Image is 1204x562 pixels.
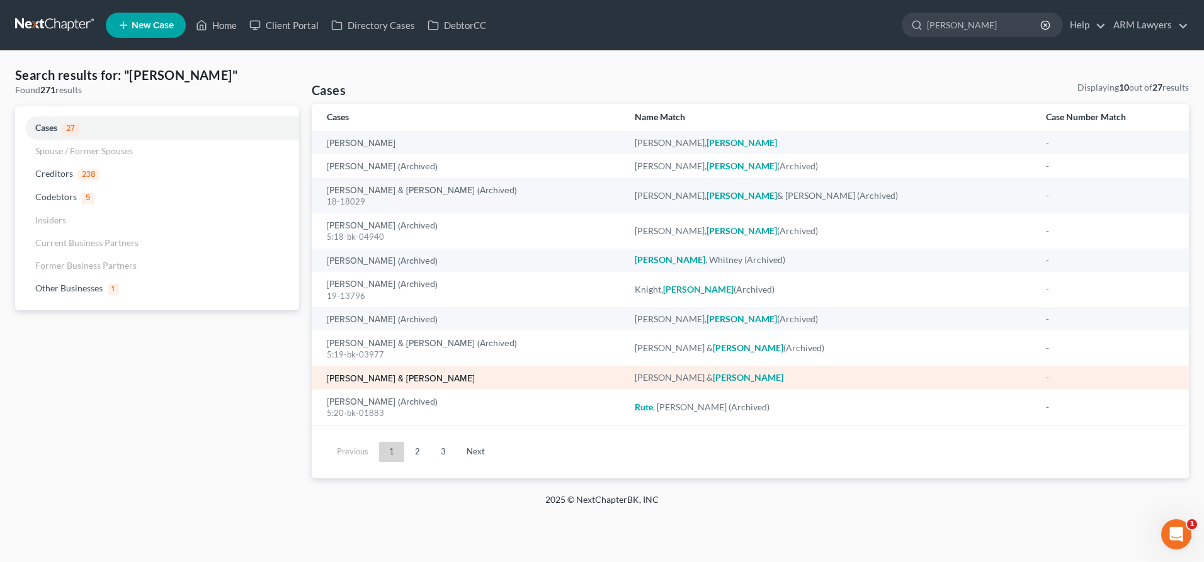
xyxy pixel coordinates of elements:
[1046,342,1174,354] div: -
[635,137,1026,149] div: [PERSON_NAME],
[243,14,325,37] a: Client Portal
[327,257,438,266] a: [PERSON_NAME] (Archived)
[190,14,243,37] a: Home
[379,442,404,462] a: 1
[1064,14,1106,37] a: Help
[15,84,299,96] div: Found results
[78,169,99,181] span: 238
[15,186,299,209] a: Codebtors5
[1046,371,1174,384] div: -
[635,313,1026,325] div: [PERSON_NAME], (Archived)
[1152,82,1162,93] strong: 27
[327,339,517,348] a: [PERSON_NAME] & [PERSON_NAME] (Archived)
[1046,313,1174,325] div: -
[15,162,299,186] a: Creditors238
[1161,519,1191,549] iframe: Intercom live chat
[1119,82,1129,93] strong: 10
[635,189,1026,202] div: [PERSON_NAME], & [PERSON_NAME] (Archived)
[312,81,346,99] h4: Cases
[35,191,77,202] span: Codebtors
[15,140,299,162] a: Spouse / Former Spouses
[327,280,438,289] a: [PERSON_NAME] (Archived)
[15,232,299,254] a: Current Business Partners
[1046,401,1174,413] div: -
[15,116,299,140] a: Cases27
[405,442,430,462] a: 2
[1107,14,1188,37] a: ARM Lawyers
[35,122,57,133] span: Cases
[927,13,1042,37] input: Search by name...
[635,371,1026,384] div: [PERSON_NAME] &
[625,104,1036,131] th: Name Match
[635,342,1026,354] div: [PERSON_NAME] & (Archived)
[635,402,653,412] em: Rute
[713,342,783,353] em: [PERSON_NAME]
[1036,104,1189,131] th: Case Number Match
[1046,137,1174,149] div: -
[325,14,421,37] a: Directory Cases
[635,254,705,265] em: [PERSON_NAME]
[132,21,174,30] span: New Case
[1046,160,1174,172] div: -
[40,84,55,95] strong: 271
[1046,254,1174,266] div: -
[243,493,961,516] div: 2025 © NextChapterBK, INC
[15,209,299,232] a: Insiders
[635,225,1026,237] div: [PERSON_NAME], (Archived)
[1046,189,1174,202] div: -
[15,66,299,84] h4: Search results for: "[PERSON_NAME]"
[327,186,517,195] a: [PERSON_NAME] & [PERSON_NAME] (Archived)
[327,398,438,407] a: [PERSON_NAME] (Archived)
[15,254,299,277] a: Former Business Partners
[35,168,73,179] span: Creditors
[1077,81,1189,94] div: Displaying out of results
[431,442,456,462] a: 3
[327,374,475,383] a: [PERSON_NAME] & [PERSON_NAME]
[327,196,615,208] div: 18-18029
[35,215,66,225] span: Insiders
[635,283,1026,296] div: Knight, (Archived)
[327,349,615,361] div: 5:19-bk-03977
[327,315,438,324] a: [PERSON_NAME] (Archived)
[327,407,615,419] div: 5:20-bk-01883
[327,222,438,230] a: [PERSON_NAME] (Archived)
[35,237,139,248] span: Current Business Partners
[35,283,103,293] span: Other Businesses
[457,442,495,462] a: Next
[327,139,395,148] a: [PERSON_NAME]
[35,260,137,271] span: Former Business Partners
[707,190,777,201] em: [PERSON_NAME]
[108,284,119,295] span: 1
[421,14,492,37] a: DebtorCC
[1046,225,1174,237] div: -
[312,104,625,131] th: Cases
[707,313,777,324] em: [PERSON_NAME]
[327,231,615,243] div: 5:18-bk-04940
[635,160,1026,172] div: [PERSON_NAME], (Archived)
[635,254,1026,266] div: , Whitney (Archived)
[707,160,777,171] em: [PERSON_NAME]
[707,225,777,236] em: [PERSON_NAME]
[1046,283,1174,296] div: -
[35,145,133,156] span: Spouse / Former Spouses
[663,284,734,295] em: [PERSON_NAME]
[62,123,79,135] span: 27
[82,193,94,204] span: 5
[327,162,438,171] a: [PERSON_NAME] (Archived)
[1187,519,1197,529] span: 1
[15,277,299,300] a: Other Businesses1
[327,290,615,302] div: 19-13796
[707,137,777,148] em: [PERSON_NAME]
[635,401,1026,413] div: , [PERSON_NAME] (Archived)
[713,372,783,383] em: [PERSON_NAME]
